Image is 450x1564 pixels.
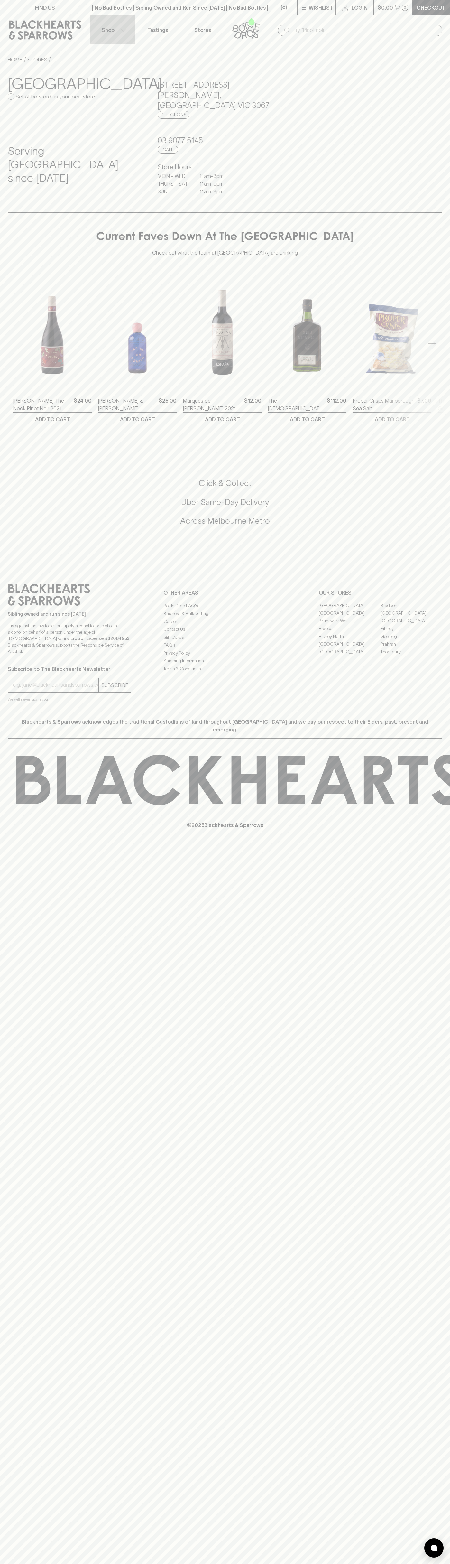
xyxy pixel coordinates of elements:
[381,610,442,617] a: [GEOGRAPHIC_DATA]
[8,478,442,489] h5: Click & Collect
[74,397,92,412] p: $24.00
[158,80,292,111] h5: [STREET_ADDRESS][PERSON_NAME] , [GEOGRAPHIC_DATA] VIC 3067
[163,641,287,649] a: FAQ's
[381,640,442,648] a: Prahran
[158,180,190,188] p: THURS - SAT
[381,625,442,633] a: Fitzroy
[163,657,287,665] a: Shipping Information
[381,648,442,656] a: Thornbury
[8,452,442,560] div: Call to action block
[183,275,262,387] img: Marques de Tezona Tempranillo 2024
[98,397,156,412] a: [PERSON_NAME] & [PERSON_NAME]
[8,622,131,655] p: It is against the law to sell or supply alcohol to, or to obtain alcohol on behalf of a person un...
[381,633,442,640] a: Geelong
[353,397,415,412] a: Proper Crisps Marlborough Sea Salt
[158,162,292,172] h6: Store Hours
[70,636,130,641] strong: Liquor License #32064953
[353,275,431,387] img: Proper Crisps Marlborough Sea Salt
[163,602,287,610] a: Bottle Drop FAQ's
[244,397,262,412] p: $12.00
[158,111,189,119] a: Directions
[290,415,325,423] p: ADD TO CART
[378,4,393,12] p: $0.00
[319,617,381,625] a: Brunswick West
[268,413,346,426] button: ADD TO CART
[352,4,368,12] p: Login
[163,589,287,597] p: OTHER AREAS
[90,15,135,44] button: Shop
[8,75,142,93] h3: [GEOGRAPHIC_DATA]
[163,649,287,657] a: Privacy Policy
[381,617,442,625] a: [GEOGRAPHIC_DATA]
[375,415,410,423] p: ADD TO CART
[147,26,168,34] p: Tastings
[404,6,406,9] p: 0
[431,1545,437,1551] img: bubble-icon
[120,415,155,423] p: ADD TO CART
[8,665,131,673] p: Subscribe to The Blackhearts Newsletter
[199,172,232,180] p: 11am - 8pm
[319,640,381,648] a: [GEOGRAPHIC_DATA]
[268,275,346,387] img: The Gospel Straight Rye Whiskey
[163,665,287,673] a: Terms & Conditions
[98,413,177,426] button: ADD TO CART
[98,275,177,387] img: Taylor & Smith Gin
[159,397,177,412] p: $25.00
[8,57,23,62] a: HOME
[135,15,180,44] a: Tastings
[13,275,92,387] img: Buller The Nook Pinot Noir 2021
[205,415,240,423] p: ADD TO CART
[16,93,95,100] p: Set Abbotsford as your local store
[353,413,431,426] button: ADD TO CART
[8,144,142,185] h4: Serving [GEOGRAPHIC_DATA] since [DATE]
[180,15,225,44] a: Stores
[327,397,346,412] p: $112.00
[163,618,287,625] a: Careers
[319,602,381,610] a: [GEOGRAPHIC_DATA]
[319,589,442,597] p: OUR STORES
[417,4,445,12] p: Checkout
[319,648,381,656] a: [GEOGRAPHIC_DATA]
[163,610,287,618] a: Business & Bulk Gifting
[8,516,442,526] h5: Across Melbourne Metro
[199,180,232,188] p: 11am - 9pm
[381,602,442,610] a: Braddon
[319,633,381,640] a: Fitzroy North
[96,231,354,245] h4: Current Faves Down At The [GEOGRAPHIC_DATA]
[102,26,115,34] p: Shop
[293,25,437,35] input: Try "Pinot noir"
[417,397,431,412] p: $7.00
[8,611,131,617] p: Sibling owned and run since [DATE]
[35,4,55,12] p: FIND US
[268,397,324,412] a: The [DEMOGRAPHIC_DATA] Straight Rye Whiskey
[194,26,211,34] p: Stores
[13,718,437,733] p: Blackhearts & Sparrows acknowledges the traditional Custodians of land throughout [GEOGRAPHIC_DAT...
[8,497,442,507] h5: Uber Same-Day Delivery
[27,57,47,62] a: STORES
[163,633,287,641] a: Gift Cards
[319,610,381,617] a: [GEOGRAPHIC_DATA]
[158,135,292,146] h5: 03 9077 5145
[152,244,298,256] p: Check out what the team at [GEOGRAPHIC_DATA] are drinking
[319,625,381,633] a: Elwood
[183,397,242,412] a: Marques de [PERSON_NAME] 2024
[13,397,71,412] a: [PERSON_NAME] The Nook Pinot Noir 2021
[158,188,190,195] p: SUN
[8,696,131,703] p: We will never spam you
[163,626,287,633] a: Contact Us
[309,4,333,12] p: Wishlist
[183,413,262,426] button: ADD TO CART
[199,188,232,195] p: 11am - 8pm
[13,413,92,426] button: ADD TO CART
[35,415,70,423] p: ADD TO CART
[158,146,178,154] a: Call
[101,681,128,689] p: SUBSCRIBE
[99,678,131,692] button: SUBSCRIBE
[158,172,190,180] p: MON - WED
[13,680,98,690] input: e.g. jane@blackheartsandsparrows.com.au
